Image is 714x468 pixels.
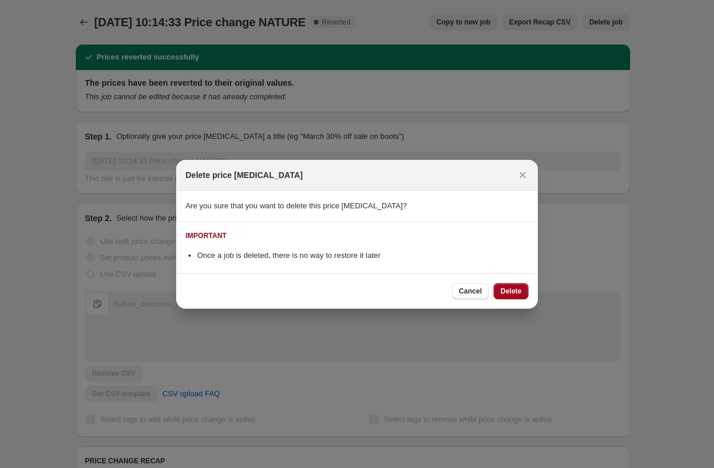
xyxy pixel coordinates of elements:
button: Close [514,167,531,183]
li: Once a job is deleted, there is no way to restore it later [197,250,528,261]
span: Delete [501,287,521,296]
div: IMPORTANT [185,231,226,240]
span: Are you sure that you want to delete this price [MEDICAL_DATA]? [185,201,407,210]
button: Cancel [452,283,489,299]
span: Cancel [459,287,482,296]
h2: Delete price [MEDICAL_DATA] [185,169,303,181]
button: Delete [494,283,528,299]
